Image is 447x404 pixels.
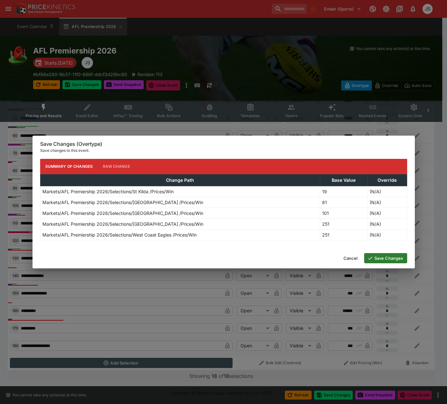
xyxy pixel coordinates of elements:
th: Base Value [320,174,367,186]
button: Cancel [340,253,362,263]
p: Markets/AFL Premiership 2026/Selections/West Coast Eagles /Prices/Win [42,231,197,238]
th: Change Path [40,174,320,186]
p: Markets/AFL Premiership 2026/Selections/[GEOGRAPHIC_DATA] /Prices/Win [42,221,203,227]
p: Markets/AFL Premiership 2026/Selections/St Kilda /Prices/Win [42,188,174,195]
td: (N/A) [367,186,407,197]
td: (N/A) [367,218,407,229]
td: (N/A) [367,208,407,218]
td: 19 [320,186,367,197]
p: Markets/AFL Premiership 2026/Selections/[GEOGRAPHIC_DATA] /Prices/Win [42,199,203,206]
button: Summary of Changes [40,159,98,174]
button: Save Changes [364,253,407,263]
p: Save changes to this event. [40,147,407,154]
td: (N/A) [367,197,407,208]
h6: Save Changes (Overtype) [40,141,407,147]
button: Raw Change [98,159,135,174]
td: 251 [320,218,367,229]
td: 81 [320,197,367,208]
td: 251 [320,229,367,240]
p: Markets/AFL Premiership 2026/Selections/[GEOGRAPHIC_DATA] /Prices/Win [42,210,203,216]
td: 101 [320,208,367,218]
th: Override [367,174,407,186]
td: (N/A) [367,229,407,240]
